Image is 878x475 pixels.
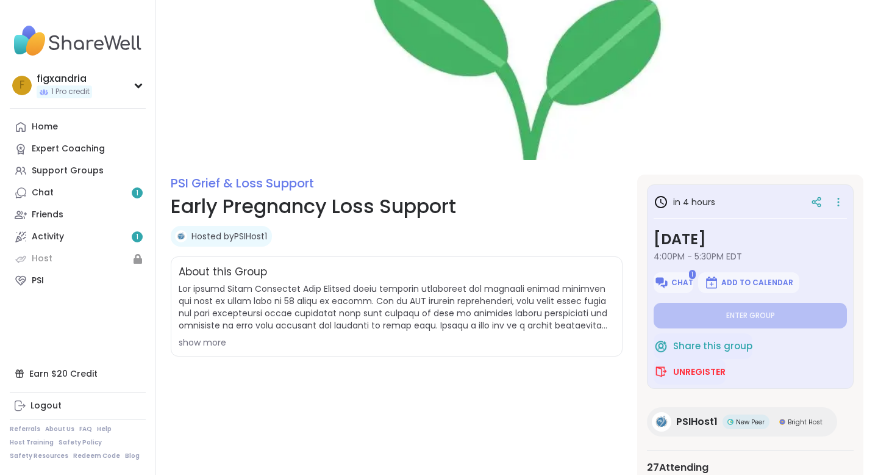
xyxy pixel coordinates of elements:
[175,230,187,242] img: PSIHost1
[654,272,693,293] button: Chat
[647,460,708,475] span: 27 Attending
[191,230,267,242] a: Hosted byPSIHost1
[79,425,92,433] a: FAQ
[32,275,44,287] div: PSI
[654,275,669,290] img: ShareWell Logomark
[37,72,92,85] div: figxandria
[10,204,146,226] a: Friends
[10,395,146,417] a: Logout
[698,272,799,293] button: Add to Calendar
[59,438,102,447] a: Safety Policy
[32,253,52,265] div: Host
[726,311,775,321] span: Enter group
[10,160,146,182] a: Support Groups
[10,182,146,204] a: Chat1
[32,209,63,221] div: Friends
[673,366,726,378] span: Unregister
[727,419,733,425] img: New Peer
[647,407,837,437] a: PSIHost1PSIHost1New PeerNew PeerBright HostBright Host
[30,400,62,412] div: Logout
[689,270,696,279] span: 1
[10,363,146,385] div: Earn $20 Credit
[779,419,785,425] img: Bright Host
[654,364,668,379] img: ShareWell Logomark
[32,121,58,133] div: Home
[32,143,105,155] div: Expert Coaching
[10,425,40,433] a: Referrals
[179,283,615,332] span: Lor ipsumd Sitam Consectet Adip Elitsed doeiu temporin utlaboreet dol magnaali enimad minimven qu...
[136,232,138,242] span: 1
[171,175,314,192] a: PSI Grief & Loss Support
[10,248,146,270] a: Host
[73,452,120,460] a: Redeem Code
[179,336,615,349] div: show more
[20,78,24,93] span: f
[788,418,823,427] span: Bright Host
[10,138,146,160] a: Expert Coaching
[32,165,104,177] div: Support Groups
[654,250,847,263] span: 4:00PM - 5:30PM EDT
[51,87,90,97] span: 1 Pro credit
[136,188,138,198] span: 1
[10,438,54,447] a: Host Training
[654,339,668,354] img: ShareWell Logomark
[10,20,146,62] img: ShareWell Nav Logo
[10,452,68,460] a: Safety Resources
[125,452,140,460] a: Blog
[171,192,623,221] h1: Early Pregnancy Loss Support
[179,264,267,280] h2: About this Group
[10,226,146,248] a: Activity1
[704,275,719,290] img: ShareWell Logomark
[45,425,74,433] a: About Us
[10,270,146,292] a: PSI
[32,231,64,243] div: Activity
[654,359,726,385] button: Unregister
[97,425,112,433] a: Help
[654,333,752,359] button: Share this group
[32,187,54,199] div: Chat
[652,412,671,432] img: PSIHost1
[673,339,752,354] span: Share this group
[721,278,793,288] span: Add to Calendar
[654,195,715,209] h3: in 4 hours
[671,278,693,288] span: Chat
[654,303,847,328] button: Enter group
[736,418,765,427] span: New Peer
[676,415,718,429] span: PSIHost1
[10,116,146,138] a: Home
[654,228,847,250] h3: [DATE]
